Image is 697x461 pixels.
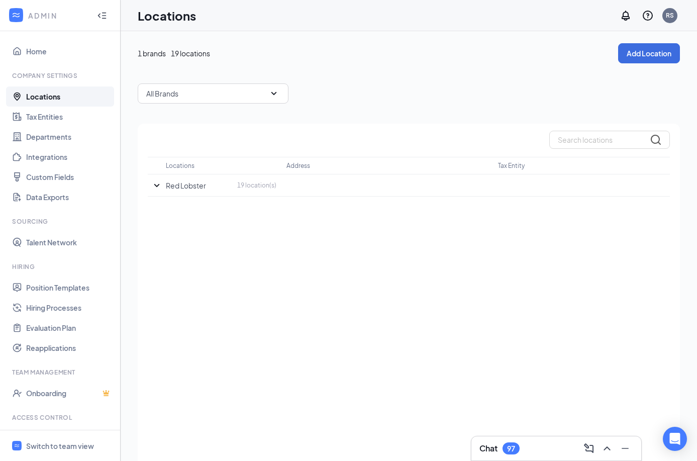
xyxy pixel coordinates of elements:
svg: Minimize [619,442,631,454]
a: Evaluation Plan [26,318,112,338]
div: RS [666,11,674,20]
a: Home [26,41,112,61]
div: Open Intercom Messenger [663,427,687,451]
p: Tax Entity [498,161,525,170]
h3: Chat [479,443,497,454]
a: Reapplications [26,338,112,358]
p: 19 location(s) [237,181,276,190]
div: Team Management [12,368,110,377]
svg: WorkstreamLogo [11,10,21,20]
a: Integrations [26,147,112,167]
a: Position Templates [26,278,112,298]
button: Minimize [617,440,633,456]
a: OnboardingCrown [26,383,112,403]
p: Red Lobster [166,180,206,191]
svg: SmallChevronDown [268,87,280,100]
a: Departments [26,127,112,147]
div: Hiring [12,262,110,271]
p: Locations [166,161,194,170]
svg: Notifications [620,10,632,22]
button: Add Location [618,43,680,63]
svg: ChevronUp [601,442,613,454]
a: Users [26,428,112,448]
a: Locations [26,86,112,107]
div: ADMIN [28,11,88,21]
svg: QuestionInfo [642,10,654,22]
svg: SmallChevronDown [151,179,163,192]
a: Custom Fields [26,167,112,187]
svg: ComposeMessage [583,442,595,454]
span: 1 brands [138,48,166,59]
svg: Collapse [97,11,107,21]
a: Hiring Processes [26,298,112,318]
div: Sourcing [12,217,110,226]
span: 19 locations [171,48,210,59]
svg: MagnifyingGlass [650,134,662,146]
a: Talent Network [26,232,112,252]
div: 97 [507,444,515,453]
a: Data Exports [26,187,112,207]
button: ChevronUp [599,440,615,456]
p: Address [286,161,310,170]
div: Company Settings [12,71,110,80]
div: Access control [12,413,110,422]
p: All Brands [146,88,178,99]
a: Tax Entities [26,107,112,127]
h1: Locations [138,7,196,24]
svg: WorkstreamLogo [14,442,20,449]
div: Switch to team view [26,441,94,451]
button: ComposeMessage [581,440,597,456]
input: Search locations [549,131,670,149]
